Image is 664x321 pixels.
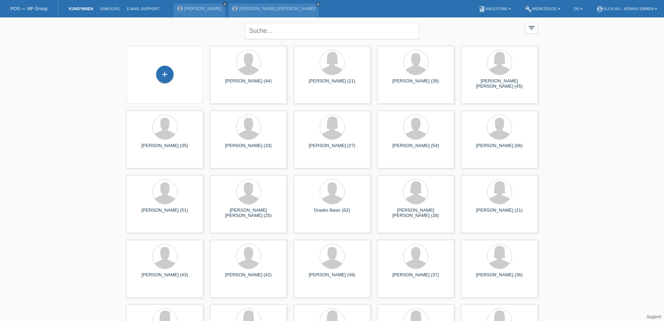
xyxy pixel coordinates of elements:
[299,207,365,219] div: Drasko Basic (62)
[222,2,227,7] a: close
[132,207,198,219] div: [PERSON_NAME] (51)
[647,314,661,319] a: Support
[299,78,365,89] div: [PERSON_NAME] (21)
[467,272,532,283] div: [PERSON_NAME] (36)
[596,6,603,13] i: account_circle
[475,7,514,11] a: bookAnleitung ▾
[467,78,532,89] div: [PERSON_NAME] [PERSON_NAME] (45)
[593,7,661,11] a: account_circleXLCH AG - Mömax Emmen ▾
[239,6,315,11] a: [PERSON_NAME] [PERSON_NAME]
[316,2,320,6] i: close
[299,272,365,283] div: [PERSON_NAME] (49)
[479,6,486,13] i: book
[383,143,449,154] div: [PERSON_NAME] (54)
[132,143,198,154] div: [PERSON_NAME] (35)
[316,2,321,7] a: close
[521,7,564,11] a: buildWerkzeuge ▾
[10,6,47,11] a: POS — MF Group
[216,272,281,283] div: [PERSON_NAME] (42)
[223,2,227,6] i: close
[383,207,449,219] div: [PERSON_NAME] [PERSON_NAME] (28)
[97,7,123,11] a: Einkäufe
[467,143,532,154] div: [PERSON_NAME] (56)
[383,272,449,283] div: [PERSON_NAME] (37)
[157,68,173,80] div: Kund*in hinzufügen
[184,6,222,11] a: [PERSON_NAME]
[65,7,97,11] a: Kund*innen
[216,78,281,89] div: [PERSON_NAME] (44)
[132,272,198,283] div: [PERSON_NAME] (43)
[245,23,419,39] input: Suche...
[383,78,449,89] div: [PERSON_NAME] (39)
[216,207,281,219] div: [PERSON_NAME] [PERSON_NAME] (25)
[571,7,586,11] a: DE ▾
[216,143,281,154] div: [PERSON_NAME] (33)
[299,143,365,154] div: [PERSON_NAME] (27)
[123,7,163,11] a: E-Mail Support
[528,24,535,32] i: filter_list
[525,6,532,13] i: build
[467,207,532,219] div: [PERSON_NAME] (21)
